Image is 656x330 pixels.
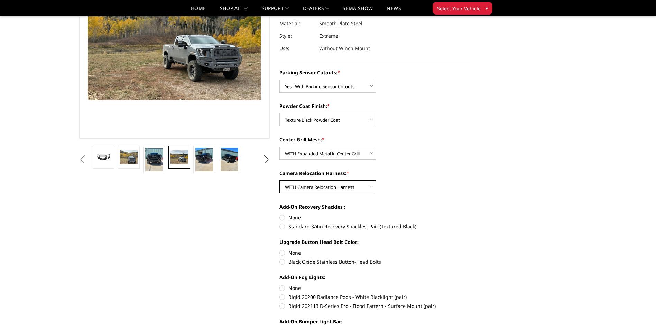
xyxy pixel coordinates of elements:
[191,6,206,16] a: Home
[279,17,314,30] dt: Material:
[433,2,492,15] button: Select Your Vehicle
[261,154,271,165] button: Next
[77,154,88,165] button: Previous
[279,102,470,110] label: Powder Coat Finish:
[279,238,470,246] label: Upgrade Button Head Bolt Color:
[279,302,470,310] label: Rigid 202113 D-Series Pro - Flood Pattern - Surface Mount (pair)
[95,153,112,162] img: 2024-2025 GMC 2500-3500 - Freedom Series - Extreme Front Bumper
[279,293,470,301] label: Rigid 20200 Radiance Pods - White Blacklight (pair)
[279,284,470,292] label: None
[220,6,248,16] a: shop all
[221,148,238,171] img: 2024-2025 GMC 2500-3500 - Freedom Series - Extreme Front Bumper
[387,6,401,16] a: News
[195,148,213,171] img: 2024-2025 GMC 2500-3500 - Freedom Series - Extreme Front Bumper
[279,274,470,281] label: Add-On Fog Lights:
[319,42,370,55] dd: Without Winch Mount
[319,30,338,42] dd: Extreme
[279,203,470,210] label: Add-On Recovery Shackles :
[319,17,362,30] dd: Smooth Plate Steel
[486,4,488,12] span: ▾
[279,318,470,325] label: Add-On Bumper Light Bar:
[279,69,470,76] label: Parking Sensor Cutouts:
[279,223,470,230] label: Standard 3/4in Recovery Shackles, Pair (Textured Black)
[279,169,470,177] label: Camera Relocation Harness:
[279,42,314,55] dt: Use:
[279,136,470,143] label: Center Grill Mesh:
[279,30,314,42] dt: Style:
[170,150,188,164] img: 2024-2025 GMC 2500-3500 - Freedom Series - Extreme Front Bumper
[303,6,329,16] a: Dealers
[343,6,373,16] a: SEMA Show
[279,249,470,256] label: None
[262,6,289,16] a: Support
[437,5,481,12] span: Select Your Vehicle
[279,258,470,265] label: Black Oxide Stainless Button-Head Bolts
[279,214,470,221] label: None
[145,148,163,171] img: 2024-2025 GMC 2500-3500 - Freedom Series - Extreme Front Bumper
[120,150,138,164] img: 2024-2025 GMC 2500-3500 - Freedom Series - Extreme Front Bumper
